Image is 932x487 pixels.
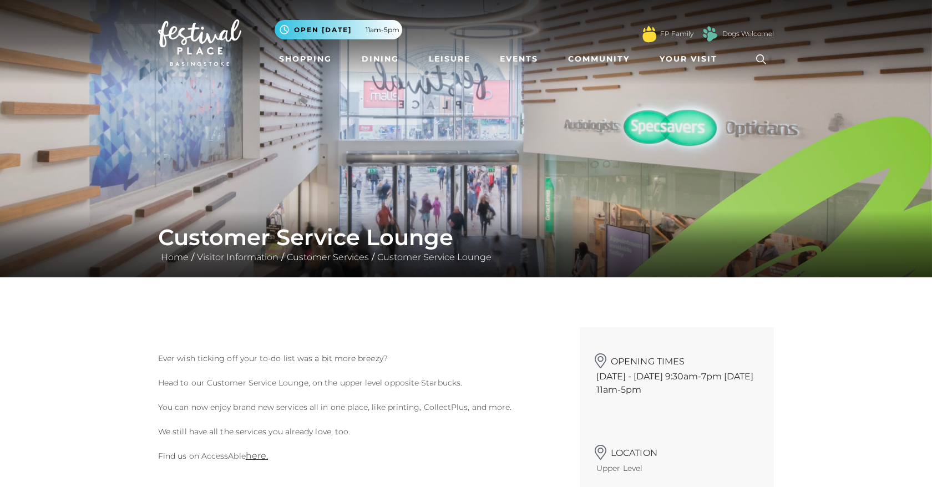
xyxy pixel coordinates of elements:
a: FP Family [660,29,693,39]
a: Your Visit [655,49,727,69]
div: / / / [150,224,782,264]
a: Customer Service Lounge [374,252,494,262]
span: Open [DATE] [294,25,352,35]
p: Ever wish ticking off your to-do list was a bit more breezy? [158,352,563,365]
a: Events [495,49,543,69]
p: Find us on AccessAble [158,449,563,463]
a: Home [158,252,191,262]
a: Leisure [424,49,475,69]
p: We still have all the services you already love, too. [158,425,563,438]
span: Your Visit [660,53,717,65]
a: Shopping [275,49,336,69]
a: Dining [357,49,403,69]
a: here. [246,450,268,461]
a: Customer Services [284,252,372,262]
p: Upper Level [596,461,757,475]
a: Dogs Welcome! [722,29,774,39]
img: Festival Place Logo [158,19,241,66]
p: You can now enjoy brand new services all in one place, like printing, CollectPlus, and more. [158,400,563,414]
h2: Opening Times [596,349,757,367]
span: 11am-5pm [366,25,399,35]
h1: Customer Service Lounge [158,224,774,251]
div: [DATE] - [DATE] 9:30am-7pm [DATE] 11am-5pm [580,327,774,419]
button: Open [DATE] 11am-5pm [275,20,402,39]
a: Community [564,49,634,69]
a: Visitor Information [194,252,281,262]
h3: Location [596,441,757,458]
p: Head to our Customer Service Lounge, on the upper level opposite Starbucks. [158,376,563,389]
